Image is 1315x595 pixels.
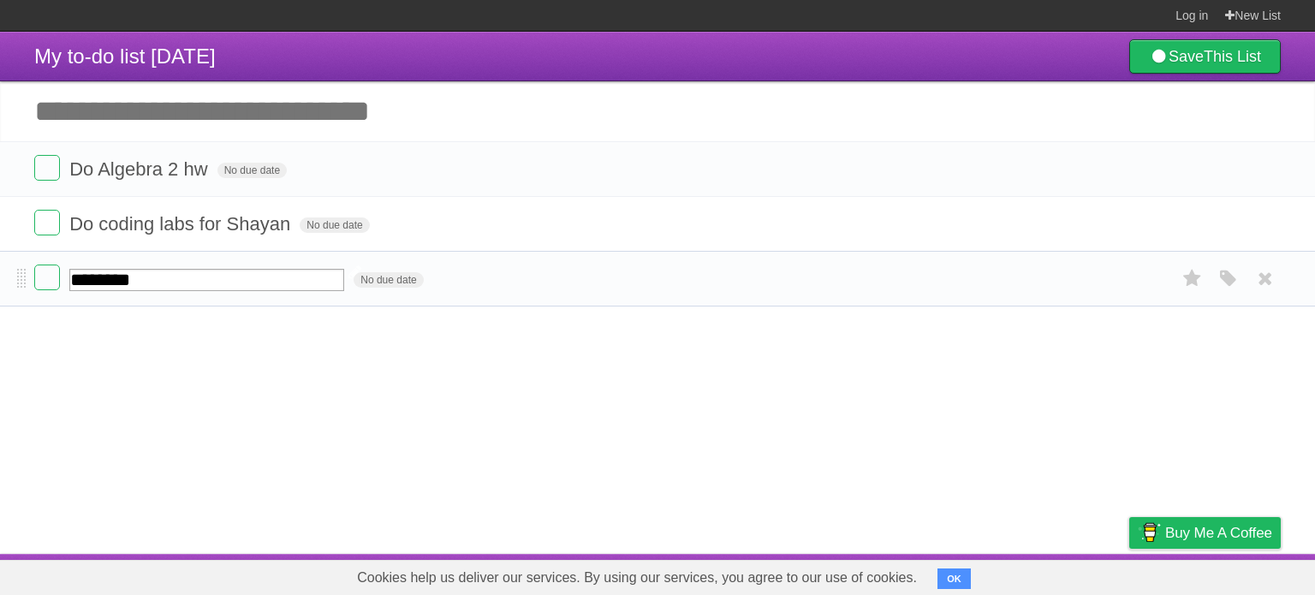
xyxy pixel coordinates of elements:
a: Terms [1049,558,1086,591]
a: Developers [958,558,1027,591]
span: No due date [217,163,287,178]
label: Done [34,210,60,235]
span: Do Algebra 2 hw [69,158,211,180]
a: About [901,558,937,591]
label: Done [34,265,60,290]
button: OK [937,568,971,589]
span: My to-do list [DATE] [34,45,216,68]
span: Buy me a coffee [1165,518,1272,548]
label: Done [34,155,60,181]
label: Star task [1176,265,1209,293]
a: SaveThis List [1129,39,1281,74]
a: Suggest a feature [1173,558,1281,591]
b: This List [1204,48,1261,65]
span: No due date [354,272,423,288]
img: Buy me a coffee [1138,518,1161,547]
a: Buy me a coffee [1129,517,1281,549]
span: Do coding labs for Shayan [69,213,295,235]
a: Privacy [1107,558,1151,591]
span: No due date [300,217,369,233]
span: Cookies help us deliver our services. By using our services, you agree to our use of cookies. [340,561,934,595]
